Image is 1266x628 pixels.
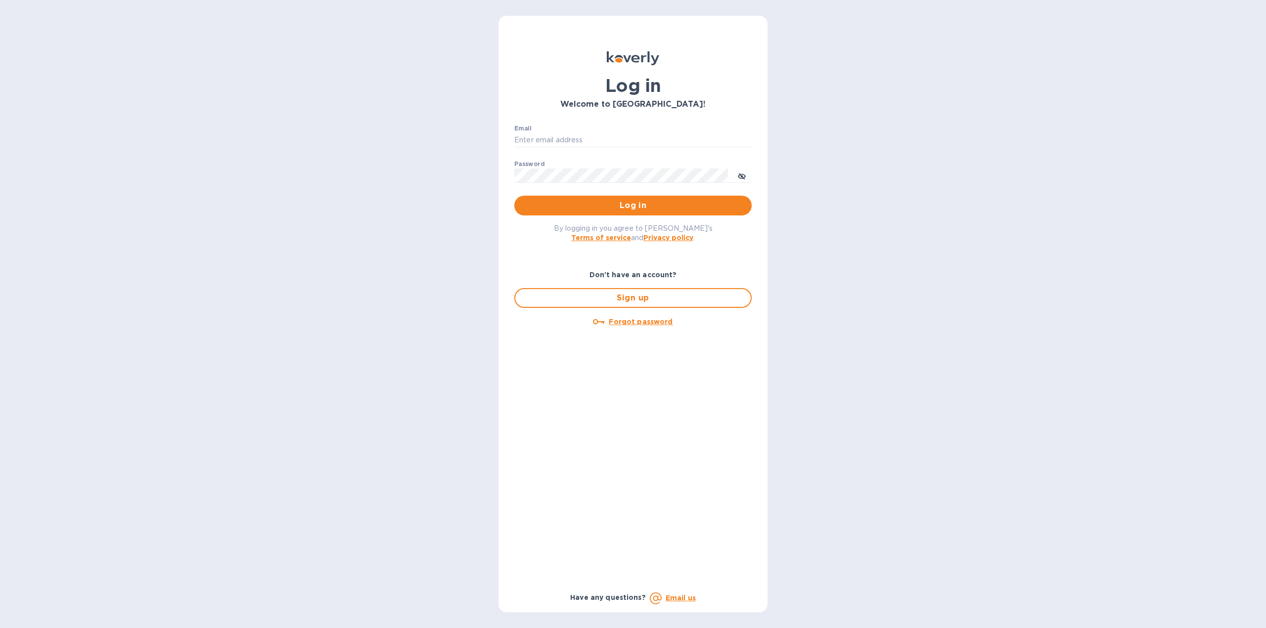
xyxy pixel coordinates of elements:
label: Email [514,126,532,131]
h1: Log in [514,75,752,96]
b: Have any questions? [570,593,646,601]
label: Password [514,161,544,167]
img: Koverly [607,51,659,65]
a: Privacy policy [643,234,693,242]
span: Sign up [523,292,743,304]
button: toggle password visibility [732,166,752,185]
span: By logging in you agree to [PERSON_NAME]'s and . [554,224,713,242]
span: Log in [522,200,744,211]
a: Email us [666,594,696,602]
button: Log in [514,196,752,215]
u: Forgot password [609,318,673,326]
button: Sign up [514,288,752,308]
h3: Welcome to [GEOGRAPHIC_DATA]! [514,100,752,109]
input: Enter email address [514,133,752,148]
b: Don't have an account? [589,271,677,279]
a: Terms of service [571,234,631,242]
